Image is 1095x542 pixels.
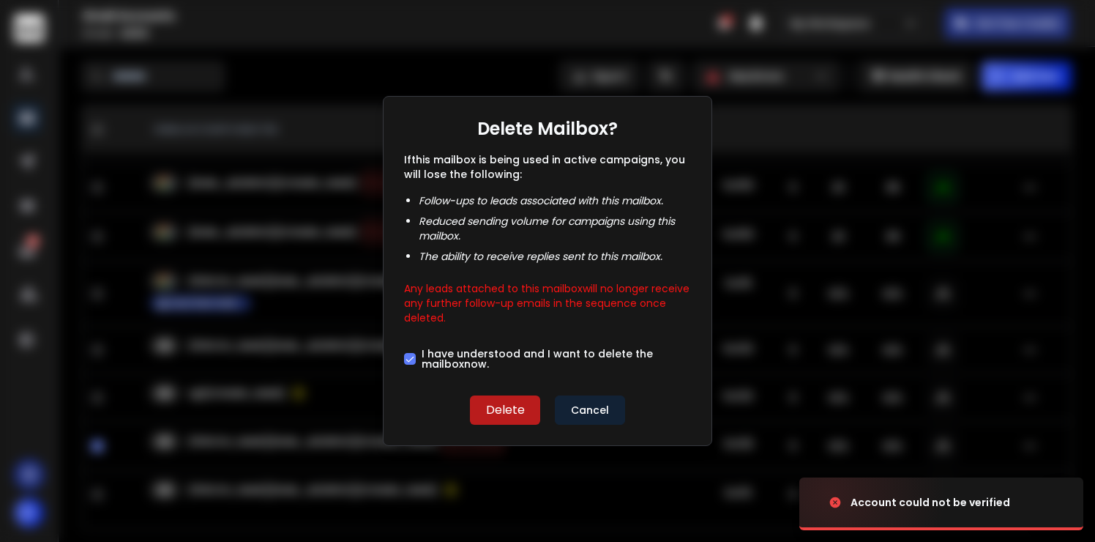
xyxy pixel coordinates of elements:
[851,495,1010,510] div: Account could not be verified
[470,396,540,425] button: Delete
[404,152,691,182] p: If this mailbox is being used in active campaigns, you will lose the following:
[422,349,691,369] label: I have understood and I want to delete the mailbox now.
[419,193,691,208] li: Follow-ups to leads associated with this mailbox .
[555,396,625,425] button: Cancel
[404,275,691,325] p: Any leads attached to this mailbox will no longer receive any further follow-up emails in the seq...
[419,249,691,264] li: The ability to receive replies sent to this mailbox .
[419,214,691,243] li: Reduced sending volume for campaigns using this mailbox .
[477,117,618,141] h1: Delete Mailbox?
[799,463,946,542] img: image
